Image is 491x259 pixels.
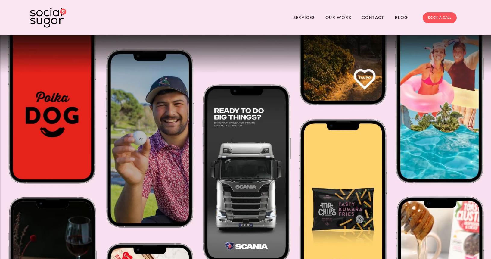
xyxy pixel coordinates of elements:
[293,13,315,22] a: Services
[30,8,66,28] img: SocialSugar
[325,13,351,22] a: Our Work
[423,12,457,23] a: BOOK A CALL
[362,13,384,22] a: Contact
[395,13,408,22] a: Blog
